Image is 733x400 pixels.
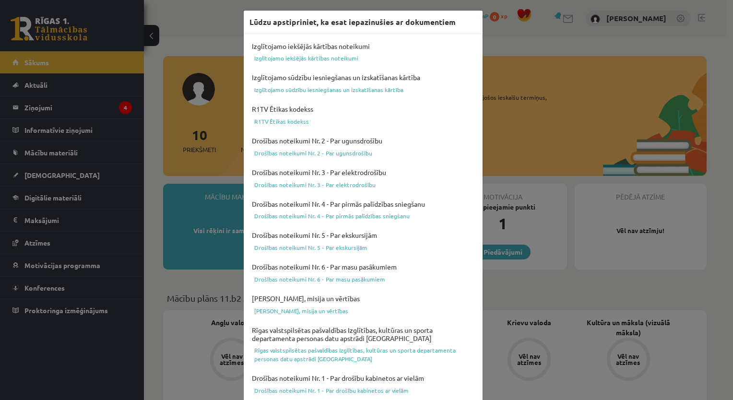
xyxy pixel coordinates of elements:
[249,179,477,190] a: Drošības noteikumi Nr. 3 - Par elektrodrošību
[249,260,477,273] h4: Drošības noteikumi Nr. 6 - Par masu pasākumiem
[249,16,456,28] h3: Lūdzu apstipriniet, ka esat iepazinušies ar dokumentiem
[249,305,477,317] a: [PERSON_NAME], misija un vērtības
[249,84,477,95] a: Izglītojamo sūdzību iesniegšanas un izskatīšanas kārtība
[249,71,477,84] h4: Izglītojamo sūdzību iesniegšanas un izskatīšanas kārtība
[249,166,477,179] h4: Drošības noteikumi Nr. 3 - Par elektrodrošību
[249,229,477,242] h4: Drošības noteikumi Nr. 5 - Par ekskursijām
[249,292,477,305] h4: [PERSON_NAME], misija un vērtības
[249,40,477,53] h4: Izglītojamo iekšējās kārtības noteikumi
[249,385,477,396] a: Drošības noteikumi Nr. 1 - Par drošību kabinetos ar vielām
[249,210,477,222] a: Drošības noteikumi Nr. 4 - Par pirmās palīdzības sniegšanu
[249,147,477,159] a: Drošības noteikumi Nr. 2 - Par ugunsdrošību
[249,116,477,127] a: R1TV Ētikas kodekss
[249,273,477,285] a: Drošības noteikumi Nr. 6 - Par masu pasākumiem
[249,344,477,365] a: Rīgas valstspilsētas pašvaldības Izglītības, kultūras un sporta departamenta personas datu apstrā...
[249,103,477,116] h4: R1TV Ētikas kodekss
[249,324,477,345] h4: Rīgas valstspilsētas pašvaldības Izglītības, kultūras un sporta departamenta personas datu apstrā...
[249,134,477,147] h4: Drošības noteikumi Nr. 2 - Par ugunsdrošību
[249,52,477,64] a: Izglītojamo iekšējās kārtības noteikumi
[249,242,477,253] a: Drošības noteikumi Nr. 5 - Par ekskursijām
[249,198,477,211] h4: Drošības noteikumi Nr. 4 - Par pirmās palīdzības sniegšanu
[249,372,477,385] h4: Drošības noteikumi Nr. 1 - Par drošību kabinetos ar vielām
